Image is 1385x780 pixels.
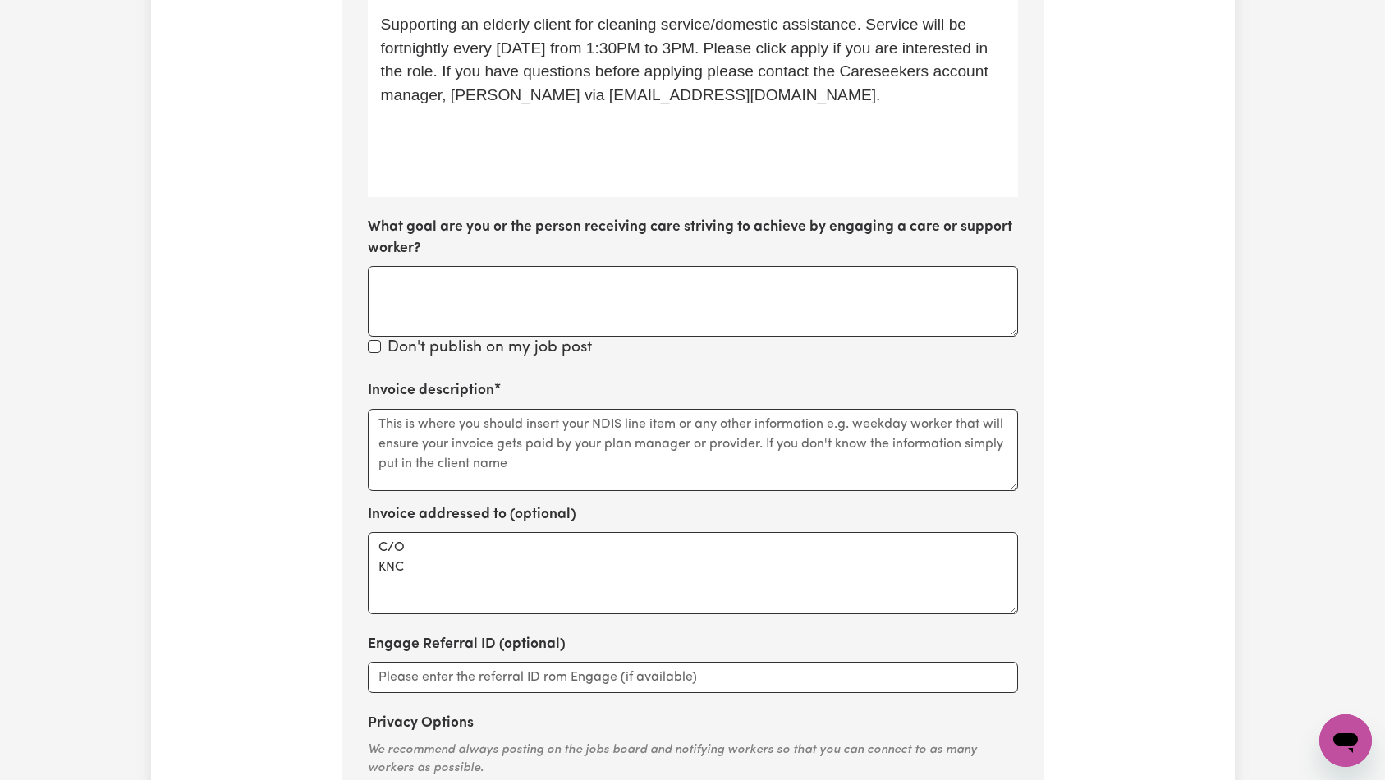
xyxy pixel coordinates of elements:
label: Engage Referral ID (optional) [368,634,566,655]
label: Don't publish on my job post [388,337,592,360]
input: Please enter the referral ID rom Engage (if available) [368,662,1018,693]
iframe: Button to launch messaging window [1319,714,1372,767]
textarea: C/O KNC [368,532,1018,614]
label: Privacy Options [368,713,474,734]
label: Invoice addressed to (optional) [368,504,576,525]
label: Invoice description [368,380,494,401]
span: Supporting an elderly client for cleaning service/domestic assistance. Service will be fortnightl... [381,16,993,103]
div: We recommend always posting on the jobs board and notifying workers so that you can connect to as... [368,741,1018,778]
label: What goal are you or the person receiving care striving to achieve by engaging a care or support ... [368,217,1018,260]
